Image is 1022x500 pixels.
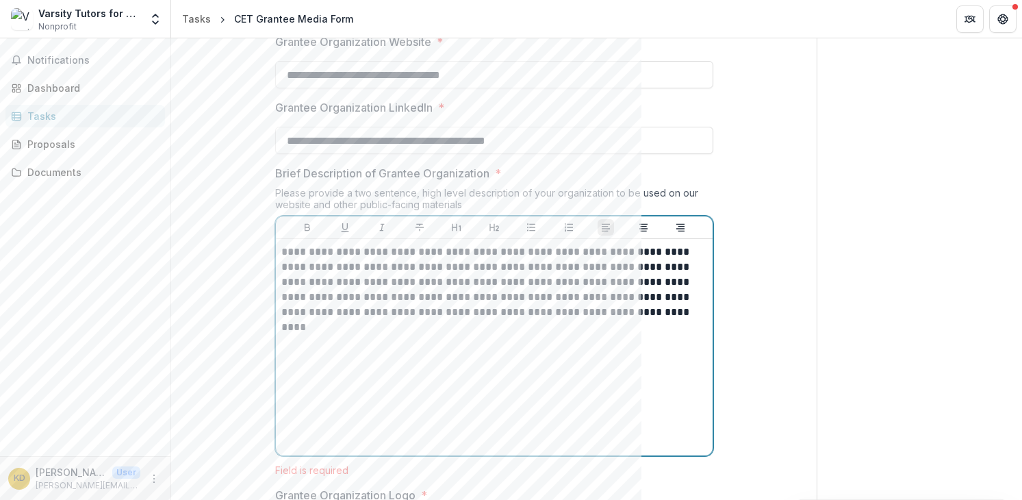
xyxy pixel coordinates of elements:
[5,77,165,99] a: Dashboard
[5,105,165,127] a: Tasks
[275,165,489,182] p: Brief Description of Grantee Organization
[38,6,140,21] div: Varsity Tutors for Schools LLC
[112,466,140,479] p: User
[177,9,359,29] nav: breadcrumb
[989,5,1017,33] button: Get Help
[146,471,162,487] button: More
[146,5,165,33] button: Open entity switcher
[956,5,984,33] button: Partners
[38,21,77,33] span: Nonprofit
[635,219,652,236] button: Align Center
[5,49,165,71] button: Notifications
[27,81,154,95] div: Dashboard
[275,464,713,476] div: Field is required
[177,9,216,29] a: Tasks
[598,219,614,236] button: Align Left
[27,109,154,123] div: Tasks
[5,133,165,155] a: Proposals
[275,187,713,216] div: Please provide a two sentence, high level description of your organization to be used on our webs...
[27,165,154,179] div: Documents
[36,479,140,492] p: [PERSON_NAME][EMAIL_ADDRESS][PERSON_NAME][DOMAIN_NAME]
[523,219,539,236] button: Bullet List
[411,219,428,236] button: Strike
[27,55,159,66] span: Notifications
[27,137,154,151] div: Proposals
[5,161,165,184] a: Documents
[234,12,353,26] div: CET Grantee Media Form
[448,219,465,236] button: Heading 1
[299,219,316,236] button: Bold
[561,219,577,236] button: Ordered List
[275,34,431,50] p: Grantee Organization Website
[36,465,107,479] p: [PERSON_NAME]
[672,219,689,236] button: Align Right
[374,219,390,236] button: Italicize
[11,8,33,30] img: Varsity Tutors for Schools LLC
[14,474,25,483] div: Kelly Dean
[486,219,502,236] button: Heading 2
[275,99,433,116] p: Grantee Organization LinkedIn
[337,219,353,236] button: Underline
[182,12,211,26] div: Tasks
